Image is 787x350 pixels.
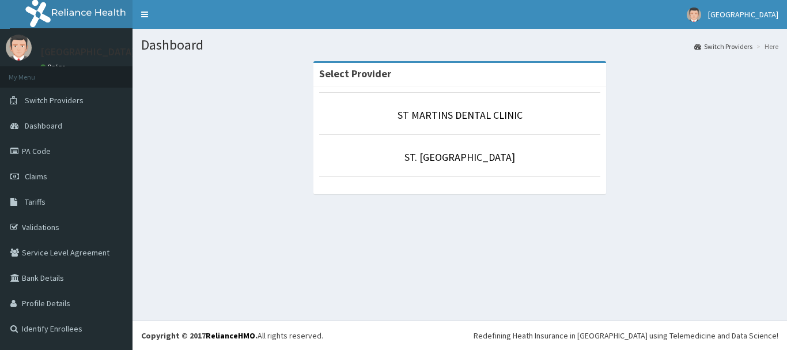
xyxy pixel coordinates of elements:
[206,330,255,341] a: RelianceHMO
[25,197,46,207] span: Tariffs
[708,9,778,20] span: [GEOGRAPHIC_DATA]
[474,330,778,341] div: Redefining Heath Insurance in [GEOGRAPHIC_DATA] using Telemedicine and Data Science!
[6,35,32,61] img: User Image
[40,47,135,57] p: [GEOGRAPHIC_DATA]
[398,108,523,122] a: ST MARTINS DENTAL CLINIC
[404,150,515,164] a: ST. [GEOGRAPHIC_DATA]
[133,321,787,350] footer: All rights reserved.
[694,42,752,51] a: Switch Providers
[40,63,68,71] a: Online
[141,330,258,341] strong: Copyright © 2017 .
[25,121,62,131] span: Dashboard
[25,171,47,182] span: Claims
[687,7,701,22] img: User Image
[141,37,778,52] h1: Dashboard
[25,95,84,106] span: Switch Providers
[319,67,391,80] strong: Select Provider
[754,42,778,51] li: Here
